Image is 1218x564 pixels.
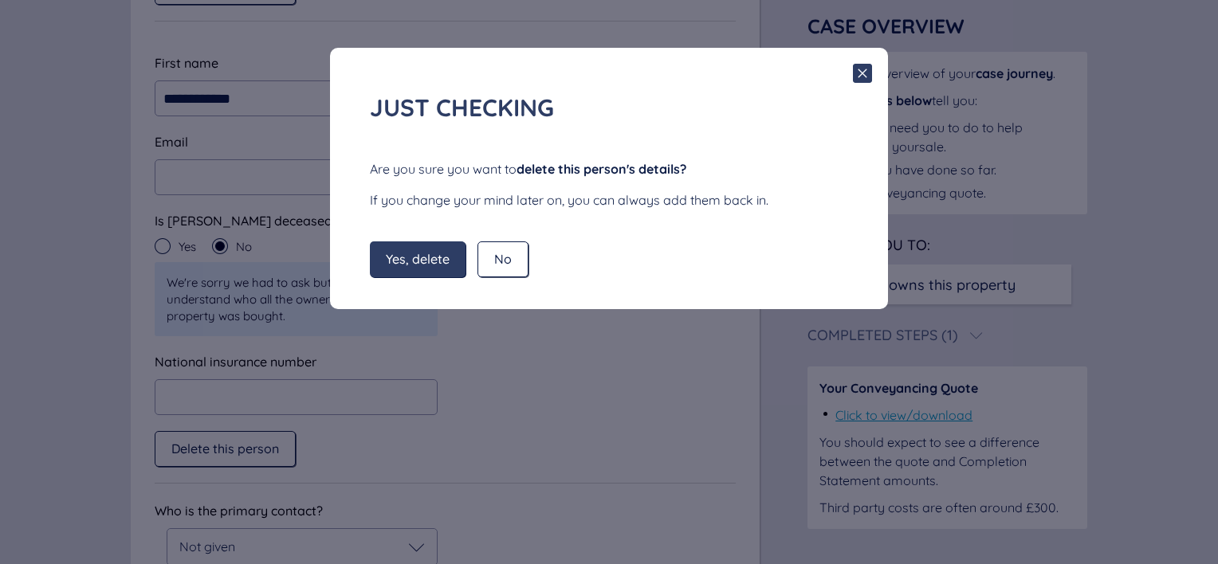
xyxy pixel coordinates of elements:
[370,92,554,123] span: Just checking
[370,159,848,178] div: Are you sure you want to
[517,161,686,177] span: delete this person's details?
[370,190,848,210] div: If you change your mind later on, you can always add them back in.
[386,252,450,266] span: Yes, delete
[494,252,512,266] span: No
